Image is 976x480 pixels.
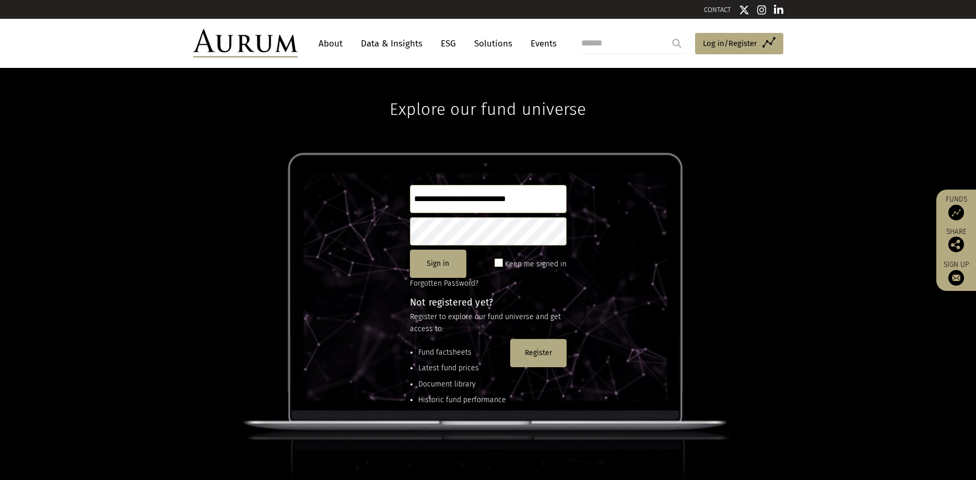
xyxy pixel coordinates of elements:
[356,34,428,53] a: Data & Insights
[942,260,971,286] a: Sign up
[469,34,518,53] a: Solutions
[418,347,506,358] li: Fund factsheets
[942,228,971,252] div: Share
[948,270,964,286] img: Sign up to our newsletter
[695,33,783,55] a: Log in/Register
[510,339,567,367] button: Register
[410,298,567,307] h4: Not registered yet?
[774,5,783,15] img: Linkedin icon
[418,394,506,406] li: Historic fund performance
[942,195,971,220] a: Funds
[313,34,348,53] a: About
[948,205,964,220] img: Access Funds
[193,29,298,57] img: Aurum
[410,250,466,278] button: Sign in
[410,311,567,335] p: Register to explore our fund universe and get access to:
[390,68,586,119] h1: Explore our fund universe
[704,6,731,14] a: CONTACT
[703,37,757,50] span: Log in/Register
[505,258,567,271] label: Keep me signed in
[666,33,687,54] input: Submit
[418,379,506,390] li: Document library
[948,237,964,252] img: Share this post
[739,5,749,15] img: Twitter icon
[436,34,461,53] a: ESG
[410,279,478,288] a: Forgotten Password?
[757,5,767,15] img: Instagram icon
[418,362,506,374] li: Latest fund prices
[525,34,557,53] a: Events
